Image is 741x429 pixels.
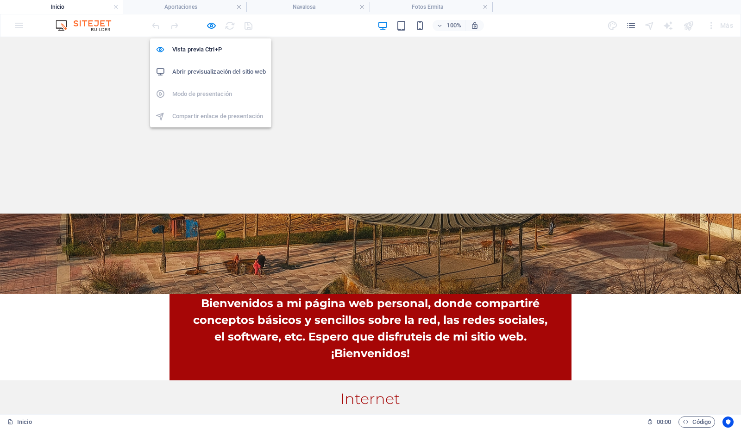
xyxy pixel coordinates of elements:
[7,416,32,428] a: Haz clic para cancelar la selección y doble clic para abrir páginas
[446,20,461,31] h6: 100%
[657,416,671,428] span: 00 00
[678,416,715,428] button: Código
[246,2,370,12] h4: Navalosa
[722,416,734,428] button: Usercentrics
[53,20,123,31] img: Editor Logo
[626,20,636,31] i: Páginas (Ctrl+Alt+S)
[683,416,711,428] span: Código
[370,2,493,12] h4: Fotos Ermita
[172,44,266,55] h6: Vista previa Ctrl+P
[625,20,636,31] button: pages
[123,2,246,12] h4: Aportaciones
[663,418,665,425] span: :
[26,351,715,373] h2: Internet
[172,66,266,77] h6: Abrir previsualización del sitio web
[647,416,672,428] h6: Tiempo de la sesión
[471,21,479,30] i: Al redimensionar, ajustar el nivel de zoom automáticamente para ajustarse al dispositivo elegido.
[433,20,465,31] button: 100%
[194,259,548,323] strong: Bienvenidos a mi página web personal, donde compartiré conceptos básicos y sencillos sobre la red...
